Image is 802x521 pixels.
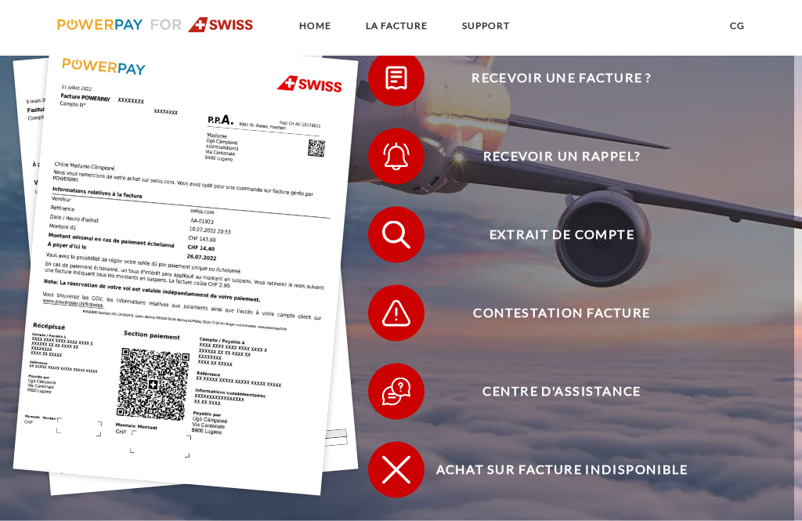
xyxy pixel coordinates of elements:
img: qb_search.svg [379,217,414,252]
button: Centre d'assistance [368,364,735,420]
button: Contestation Facture [368,285,735,342]
a: LA FACTURE [352,12,441,40]
img: single_invoice_swiss_fr.jpg [13,34,358,497]
span: Achat sur facture indisponible [389,442,735,498]
button: Recevoir un rappel? [368,128,735,185]
img: qb_bell.svg [379,139,414,174]
a: Contestation Facture [348,282,755,345]
img: logo-swiss.svg [57,17,254,33]
span: Contestation Facture [389,285,735,342]
a: Recevoir un rappel? [348,125,755,188]
span: Extrait de compte [389,207,735,263]
a: CG [717,12,758,40]
a: Recevoir une facture ? [348,47,755,110]
button: Recevoir une facture ? [368,50,735,107]
span: Recevoir une facture ? [389,50,735,107]
span: Centre d'assistance [389,364,735,420]
img: qb_bill.svg [379,60,414,96]
button: Extrait de compte [368,207,735,263]
img: qb_help.svg [379,374,414,409]
img: qb_warning.svg [379,295,414,331]
span: Recevoir un rappel? [389,128,735,185]
a: Home [286,12,345,40]
img: qb_close.svg [379,452,414,487]
a: Achat sur facture indisponible [348,439,755,501]
button: Achat sur facture indisponible [368,442,735,498]
a: SUPPORT [449,12,523,40]
a: Centre d'assistance [348,360,755,423]
a: Extrait de compte [348,204,755,266]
